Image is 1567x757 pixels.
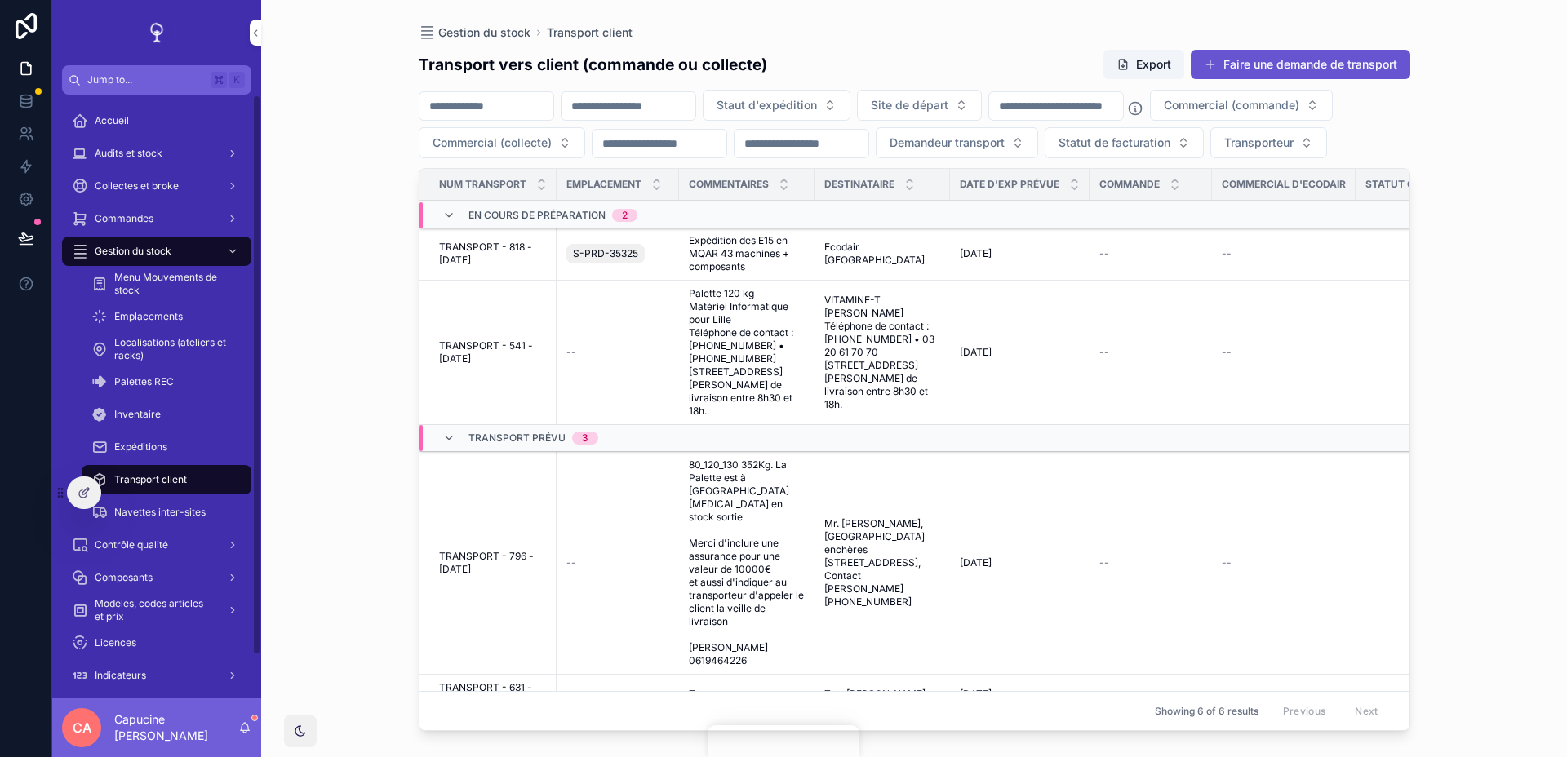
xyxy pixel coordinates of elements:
[1155,705,1258,718] span: Showing 6 of 6 results
[95,147,162,160] span: Audits et stock
[1222,247,1232,260] span: --
[419,24,530,41] a: Gestion du stock
[144,20,170,46] img: App logo
[438,24,530,41] span: Gestion du stock
[1222,247,1346,260] a: --
[689,688,805,701] a: Test
[960,178,1059,191] span: Date d'EXP prévue
[1099,247,1202,260] a: --
[62,530,251,560] a: Contrôle qualité
[1222,556,1346,569] a: --
[82,465,251,494] a: Transport client
[566,346,669,359] a: --
[439,339,547,365] span: TRANSPORT - 541 - [DATE]
[114,375,174,388] span: Palettes REC
[960,556,1080,569] a: [DATE]
[1222,688,1232,701] span: --
[689,234,805,273] a: Expédition des E15 en MQAR 43 machines + composants
[824,241,940,267] a: Ecodair [GEOGRAPHIC_DATA]
[114,310,183,323] span: Emplacements
[62,628,251,657] a: Licences
[824,178,894,191] span: Destinataire
[73,718,91,737] span: CA
[566,241,669,267] a: S-PRD-35325
[960,688,1080,701] a: [DATE]
[114,473,187,486] span: Transport client
[1222,688,1346,701] a: --
[1099,688,1202,701] a: --
[439,241,547,267] a: TRANSPORT - 818 - [DATE]
[857,90,982,121] button: Select Button
[1099,247,1109,260] span: --
[439,681,547,707] a: TRANSPORT - 631 - [DATE]
[1099,346,1202,359] a: --
[717,97,817,113] span: Staut d'expédition
[1222,178,1346,191] span: Commercial d'Ecodair
[1099,178,1160,191] span: Commande
[82,367,251,396] a: Palettes REC
[1191,50,1410,79] button: Faire une demande de transport
[468,209,606,222] span: En cours de préparation
[1224,135,1294,151] span: Transporteur
[95,245,171,258] span: Gestion du stock
[566,688,669,701] a: --
[62,204,251,233] a: Commandes
[1045,127,1204,158] button: Select Button
[960,247,1080,260] a: [DATE]
[62,661,251,690] a: Indicateurs
[960,247,992,260] span: [DATE]
[82,269,251,299] a: Menu Mouvements de stock
[95,669,146,682] span: Indicateurs
[1150,90,1333,121] button: Select Button
[1222,346,1232,359] span: --
[824,688,926,701] span: Test [PERSON_NAME]
[82,432,251,462] a: Expéditions
[1222,556,1232,569] span: --
[689,458,805,667] a: 80_120_130 352Kg. La Palette est à [GEOGRAPHIC_DATA] [MEDICAL_DATA] en stock sortie Merci d'inclu...
[95,114,129,127] span: Accueil
[689,178,769,191] span: Commentaires
[114,271,235,297] span: Menu Mouvements de stock
[566,346,576,359] span: --
[439,550,547,576] a: TRANSPORT - 796 - [DATE]
[62,563,251,592] a: Composants
[1099,556,1202,569] a: --
[82,400,251,429] a: Inventaire
[95,571,153,584] span: Composants
[1099,346,1109,359] span: --
[824,294,940,411] span: VITAMINE-T [PERSON_NAME] Téléphone de contact : [PHONE_NUMBER] • 03 20 61 70 70 [STREET_ADDRESS][...
[890,135,1005,151] span: Demandeur transport
[960,556,992,569] span: [DATE]
[62,595,251,625] a: Modèles, codes articles et prix
[1222,346,1346,359] a: --
[439,178,526,191] span: Num transport
[824,688,940,701] a: Test [PERSON_NAME]
[566,556,669,569] a: --
[1059,135,1170,151] span: Statut de facturation
[566,556,576,569] span: --
[960,346,992,359] span: [DATE]
[82,334,251,364] a: Localisations (ateliers et racks)
[824,517,940,609] a: Mr. [PERSON_NAME], [GEOGRAPHIC_DATA] enchères [STREET_ADDRESS], Contact [PERSON_NAME] [PHONE_NUMBER]
[566,688,576,701] span: --
[62,139,251,168] a: Audits et stock
[114,336,235,362] span: Localisations (ateliers et racks)
[87,73,204,86] span: Jump to...
[62,171,251,201] a: Collectes et broke
[82,498,251,527] a: Navettes inter-sites
[82,302,251,331] a: Emplacements
[547,24,633,41] a: Transport client
[433,135,552,151] span: Commercial (collecte)
[62,65,251,95] button: Jump to...K
[95,538,168,551] span: Contrôle qualité
[1103,50,1184,79] button: Export
[871,97,948,113] span: Site de départ
[960,346,1080,359] a: [DATE]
